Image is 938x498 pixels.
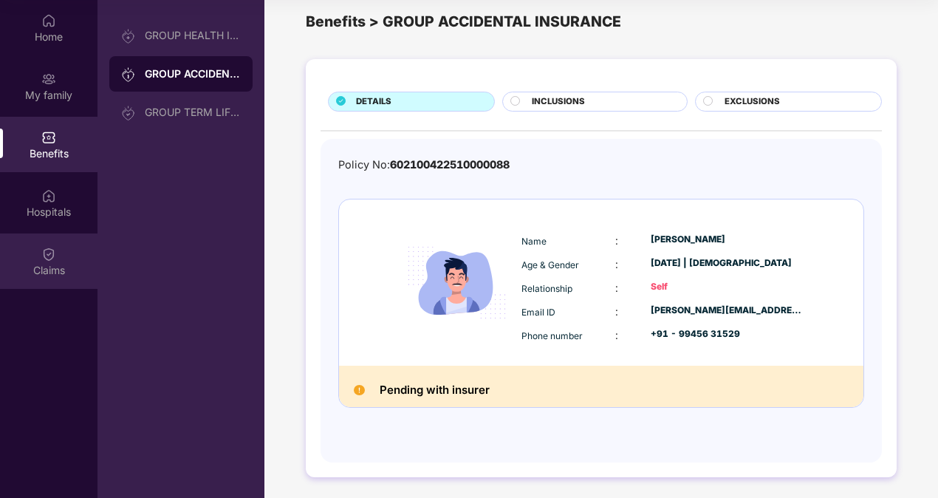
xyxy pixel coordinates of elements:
div: [PERSON_NAME] [651,233,803,247]
span: Phone number [521,330,583,341]
span: Relationship [521,283,572,294]
div: GROUP TERM LIFE INSURANCE [145,106,241,118]
div: +91 - 99456 31529 [651,327,803,341]
img: icon [396,222,518,344]
img: svg+xml;base64,PHN2ZyB3aWR0aD0iMjAiIGhlaWdodD0iMjAiIHZpZXdCb3g9IjAgMCAyMCAyMCIgZmlsbD0ibm9uZSIgeG... [121,29,136,44]
span: EXCLUSIONS [725,95,780,109]
span: Name [521,236,547,247]
img: svg+xml;base64,PHN2ZyBpZD0iSG9zcGl0YWxzIiB4bWxucz0iaHR0cDovL3d3dy53My5vcmcvMjAwMC9zdmciIHdpZHRoPS... [41,188,56,203]
span: DETAILS [356,95,391,109]
img: svg+xml;base64,PHN2ZyBpZD0iQ2xhaW0iIHhtbG5zPSJodHRwOi8vd3d3LnczLm9yZy8yMDAwL3N2ZyIgd2lkdGg9IjIwIi... [41,247,56,262]
span: : [615,329,618,341]
div: GROUP HEALTH INSURANCE [145,30,241,41]
div: [PERSON_NAME][EMAIL_ADDRESS][DOMAIN_NAME] [651,304,803,318]
img: svg+xml;base64,PHN2ZyB3aWR0aD0iMjAiIGhlaWdodD0iMjAiIHZpZXdCb3g9IjAgMCAyMCAyMCIgZmlsbD0ibm9uZSIgeG... [41,72,56,86]
span: 602100422510000088 [390,158,510,171]
span: : [615,258,618,270]
div: Self [651,280,803,294]
img: svg+xml;base64,PHN2ZyBpZD0iSG9tZSIgeG1sbnM9Imh0dHA6Ly93d3cudzMub3JnLzIwMDAvc3ZnIiB3aWR0aD0iMjAiIG... [41,13,56,28]
h2: Pending with insurer [380,381,490,400]
span: : [615,305,618,318]
div: GROUP ACCIDENTAL INSURANCE [145,66,241,81]
img: svg+xml;base64,PHN2ZyB3aWR0aD0iMjAiIGhlaWdodD0iMjAiIHZpZXdCb3g9IjAgMCAyMCAyMCIgZmlsbD0ibm9uZSIgeG... [121,67,136,82]
span: : [615,282,618,294]
div: Benefits > GROUP ACCIDENTAL INSURANCE [306,10,897,33]
span: Email ID [521,307,555,318]
span: : [615,234,618,247]
img: svg+xml;base64,PHN2ZyB3aWR0aD0iMjAiIGhlaWdodD0iMjAiIHZpZXdCb3g9IjAgMCAyMCAyMCIgZmlsbD0ibm9uZSIgeG... [121,106,136,120]
div: Policy No: [338,157,510,174]
img: Pending [354,385,365,396]
div: [DATE] | [DEMOGRAPHIC_DATA] [651,256,803,270]
span: Age & Gender [521,259,579,270]
span: INCLUSIONS [532,95,585,109]
img: svg+xml;base64,PHN2ZyBpZD0iQmVuZWZpdHMiIHhtbG5zPSJodHRwOi8vd3d3LnczLm9yZy8yMDAwL3N2ZyIgd2lkdGg9Ij... [41,130,56,145]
